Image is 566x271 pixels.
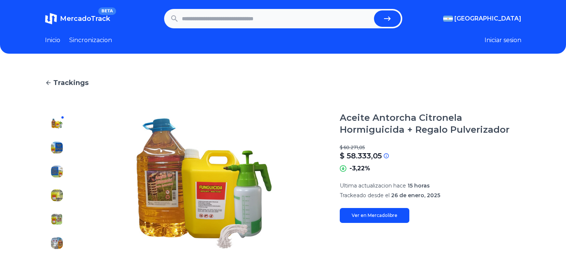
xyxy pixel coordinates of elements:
a: Ver en Mercadolibre [340,208,409,223]
p: $ 58.333,05 [340,151,382,161]
span: BETA [98,7,116,15]
a: Trackings [45,78,521,88]
a: Sincronizacion [69,36,112,45]
button: Iniciar sesion [485,36,521,45]
span: Trackings [53,78,89,88]
span: [GEOGRAPHIC_DATA] [454,14,521,23]
h1: Aceite Antorcha Citronela Hormiguicida + Regalo Pulverizador [340,112,521,136]
span: 15 horas [407,182,430,189]
img: MercadoTrack [45,13,57,25]
span: 26 de enero, 2025 [391,192,440,199]
img: Aceite Antorcha Citronela Hormiguicida + Regalo Pulverizador [51,213,63,225]
button: [GEOGRAPHIC_DATA] [443,14,521,23]
img: Argentina [443,16,453,22]
img: Aceite Antorcha Citronela Hormiguicida + Regalo Pulverizador [51,142,63,154]
a: Inicio [45,36,60,45]
p: $ 60.271,05 [340,145,521,151]
span: MercadoTrack [60,15,110,23]
img: Aceite Antorcha Citronela Hormiguicida + Regalo Pulverizador [84,112,325,255]
img: Aceite Antorcha Citronela Hormiguicida + Regalo Pulverizador [51,118,63,130]
img: Aceite Antorcha Citronela Hormiguicida + Regalo Pulverizador [51,237,63,249]
p: -3,22% [349,164,370,173]
span: Ultima actualizacion hace [340,182,406,189]
a: MercadoTrackBETA [45,13,110,25]
img: Aceite Antorcha Citronela Hormiguicida + Regalo Pulverizador [51,189,63,201]
span: Trackeado desde el [340,192,390,199]
img: Aceite Antorcha Citronela Hormiguicida + Regalo Pulverizador [51,166,63,177]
